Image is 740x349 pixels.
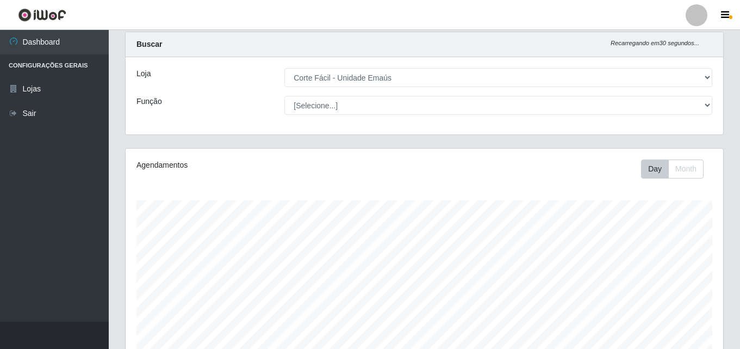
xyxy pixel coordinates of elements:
label: Loja [136,68,151,79]
div: Agendamentos [136,160,367,171]
div: First group [641,160,704,179]
div: Toolbar with button groups [641,160,712,179]
label: Função [136,96,162,107]
button: Day [641,160,669,179]
i: Recarregando em 30 segundos... [611,40,699,46]
img: CoreUI Logo [18,8,66,22]
button: Month [668,160,704,179]
strong: Buscar [136,40,162,48]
